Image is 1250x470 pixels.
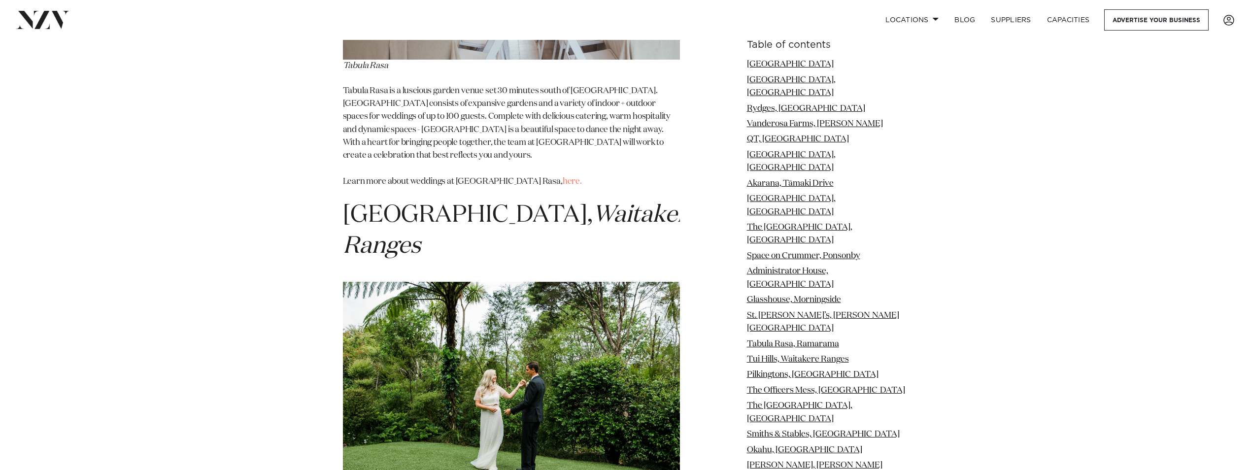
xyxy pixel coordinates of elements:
[343,177,582,186] span: Learn more about weddings at [GEOGRAPHIC_DATA] Rasa,
[747,223,852,244] a: The [GEOGRAPHIC_DATA], [GEOGRAPHIC_DATA]
[1104,9,1209,31] a: Advertise your business
[343,85,680,189] p: Tabula Rasa is a luscious garden venue set 30 minutes south of [GEOGRAPHIC_DATA]. [GEOGRAPHIC_DAT...
[747,267,834,288] a: Administrator House, [GEOGRAPHIC_DATA]
[747,60,834,68] a: [GEOGRAPHIC_DATA]
[747,120,883,128] a: Vanderosa Farms, [PERSON_NAME]
[747,355,849,364] a: Tui Hills, Waitakere Ranges
[747,445,862,454] a: Okahu, [GEOGRAPHIC_DATA]
[747,296,841,304] a: Glasshouse, Morningside
[747,179,834,188] a: Akarana, Tāmaki Drive
[747,135,849,143] a: QT, [GEOGRAPHIC_DATA]
[747,370,878,379] a: Pilkingtons, [GEOGRAPHIC_DATA]
[747,104,865,112] a: Rydges, [GEOGRAPHIC_DATA]
[343,203,699,258] span: [GEOGRAPHIC_DATA],
[747,430,900,438] a: Smiths & Stables, [GEOGRAPHIC_DATA]
[1039,9,1098,31] a: Capacities
[747,195,836,216] a: [GEOGRAPHIC_DATA], [GEOGRAPHIC_DATA]
[747,386,905,395] a: The Officers Mess, [GEOGRAPHIC_DATA]
[747,461,882,470] a: [PERSON_NAME], [PERSON_NAME]
[16,11,69,29] img: nzv-logo.png
[946,9,983,31] a: BLOG
[563,177,582,186] a: here.
[747,40,908,50] h6: Table of contents
[747,151,836,172] a: [GEOGRAPHIC_DATA], [GEOGRAPHIC_DATA]
[747,339,839,348] a: Tabula Rasa, Ramarama
[747,252,860,260] a: Space on Crummer, Ponsonby
[747,311,899,332] a: St. [PERSON_NAME]’s, [PERSON_NAME][GEOGRAPHIC_DATA]
[747,402,852,423] a: The [GEOGRAPHIC_DATA], [GEOGRAPHIC_DATA]
[747,75,836,97] a: [GEOGRAPHIC_DATA], [GEOGRAPHIC_DATA]
[878,9,946,31] a: Locations
[983,9,1039,31] a: SUPPLIERS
